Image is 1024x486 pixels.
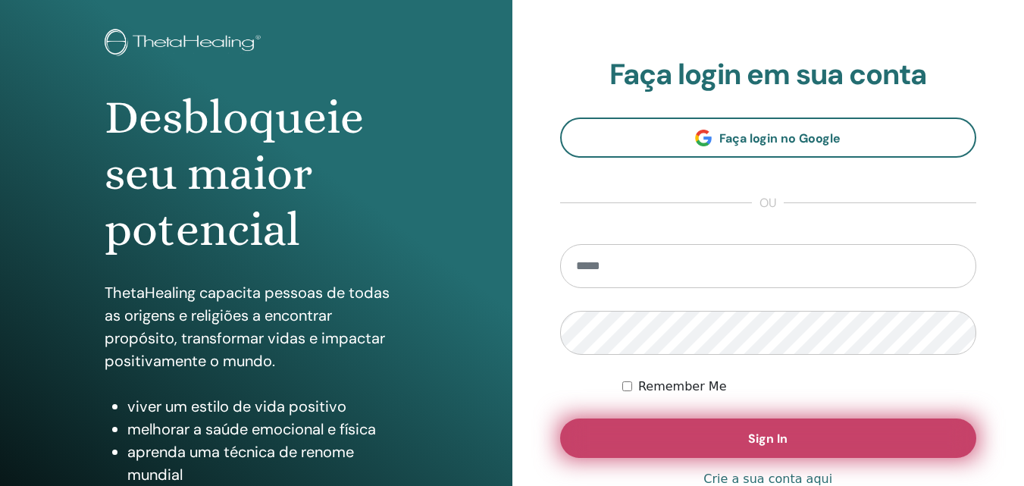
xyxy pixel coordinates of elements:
[719,130,841,146] span: Faça login no Google
[127,418,408,441] li: melhorar a saúde emocional e física
[752,194,784,212] span: ou
[105,281,408,372] p: ThetaHealing capacita pessoas de todas as origens e religiões a encontrar propósito, transformar ...
[560,58,977,92] h2: Faça login em sua conta
[622,378,976,396] div: Keep me authenticated indefinitely or until I manually logout
[560,118,977,158] a: Faça login no Google
[560,419,977,458] button: Sign In
[638,378,727,396] label: Remember Me
[127,395,408,418] li: viver um estilo de vida positivo
[127,441,408,486] li: aprenda uma técnica de renome mundial
[105,89,408,259] h1: Desbloqueie seu maior potencial
[748,431,788,447] span: Sign In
